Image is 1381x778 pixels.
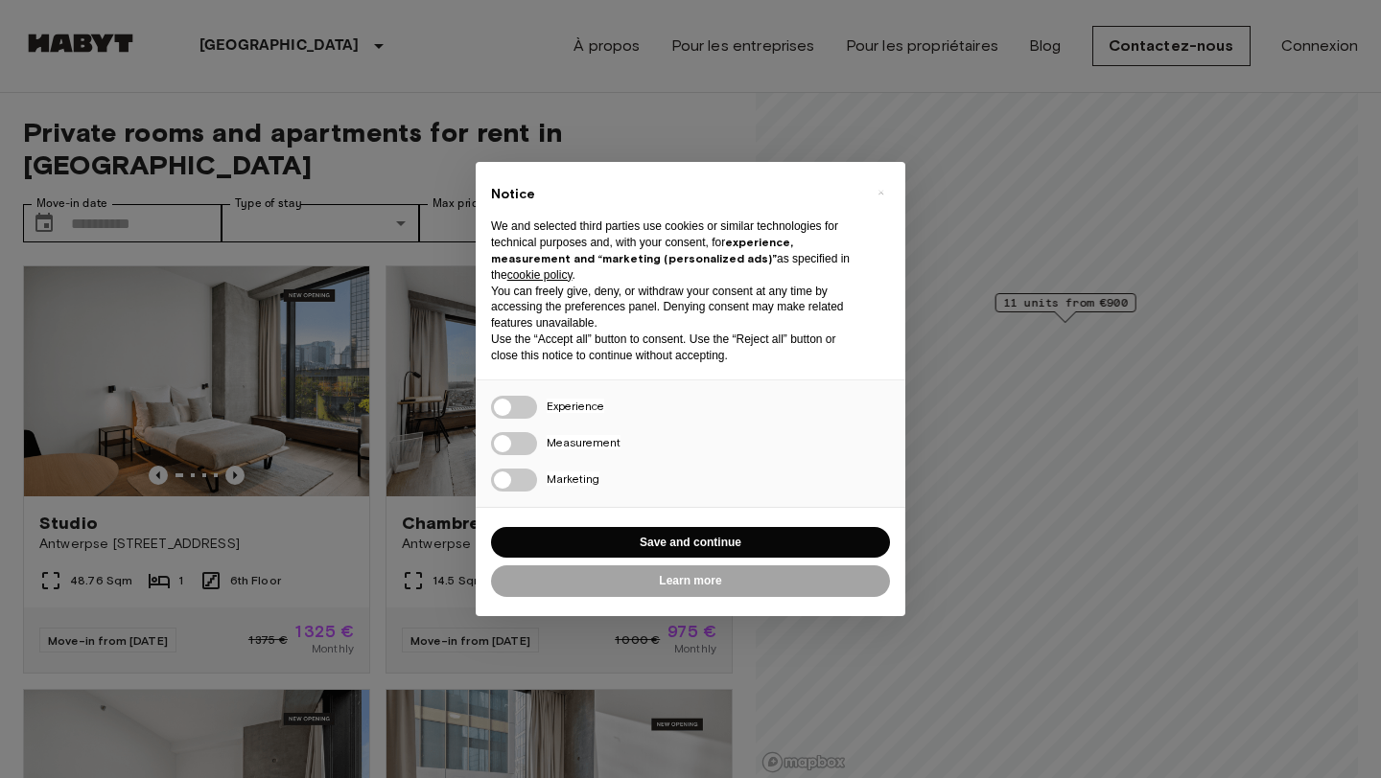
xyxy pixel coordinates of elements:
p: Use the “Accept all” button to consent. Use the “Reject all” button or close this notice to conti... [491,332,859,364]
button: Close this notice [865,177,896,208]
span: Experience [547,399,604,413]
span: × [878,181,884,204]
button: Learn more [491,565,890,597]
span: Measurement [547,435,620,449]
p: We and selected third parties use cookies or similar technologies for technical purposes and, wit... [491,218,859,283]
span: Marketing [547,471,599,486]
h2: Notice [491,185,859,204]
p: You can freely give, deny, or withdraw your consent at any time by accessing the preferences pane... [491,284,859,332]
button: Save and continue [491,527,890,559]
strong: experience, measurement and “marketing (personalized ads)” [491,235,793,265]
a: cookie policy [507,268,573,282]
